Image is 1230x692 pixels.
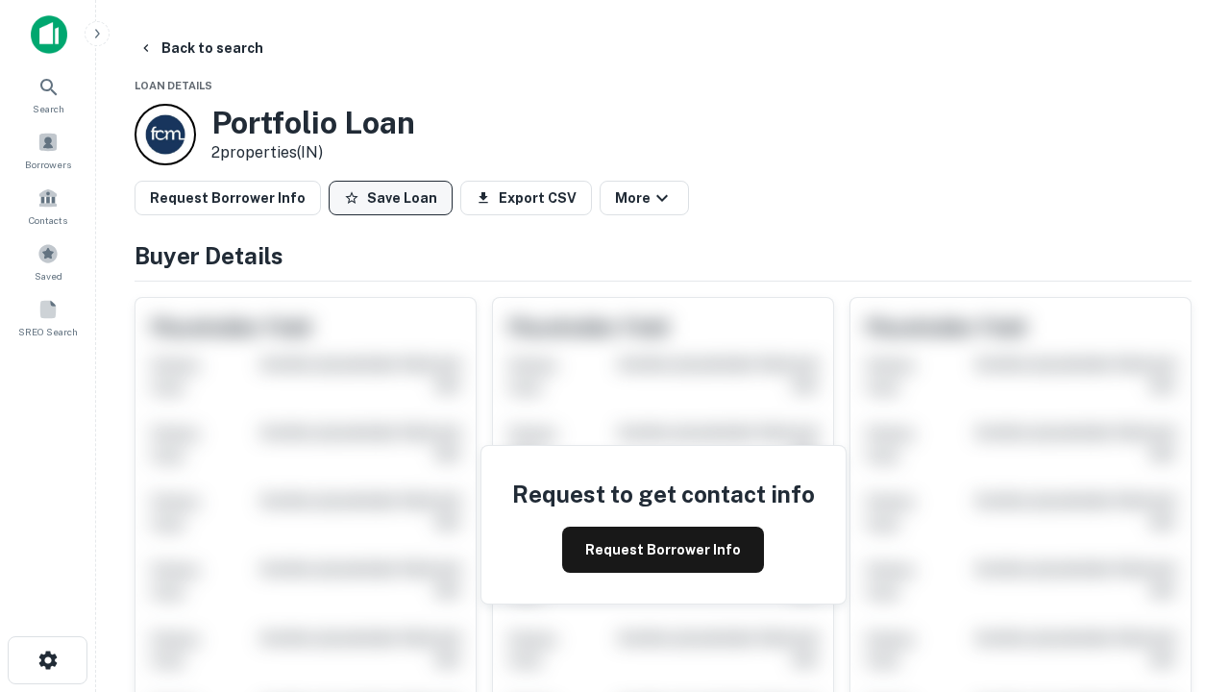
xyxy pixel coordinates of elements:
[600,181,689,215] button: More
[29,212,67,228] span: Contacts
[35,268,62,284] span: Saved
[135,238,1192,273] h4: Buyer Details
[135,181,321,215] button: Request Borrower Info
[562,527,764,573] button: Request Borrower Info
[131,31,271,65] button: Back to search
[18,324,78,339] span: SREO Search
[329,181,453,215] button: Save Loan
[211,141,415,164] p: 2 properties (IN)
[135,80,212,91] span: Loan Details
[25,157,71,172] span: Borrowers
[33,101,64,116] span: Search
[460,181,592,215] button: Export CSV
[6,235,90,287] a: Saved
[211,105,415,141] h3: Portfolio Loan
[31,15,67,54] img: capitalize-icon.png
[1134,477,1230,569] iframe: Chat Widget
[6,124,90,176] a: Borrowers
[6,180,90,232] a: Contacts
[6,291,90,343] a: SREO Search
[512,477,815,511] h4: Request to get contact info
[6,68,90,120] a: Search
